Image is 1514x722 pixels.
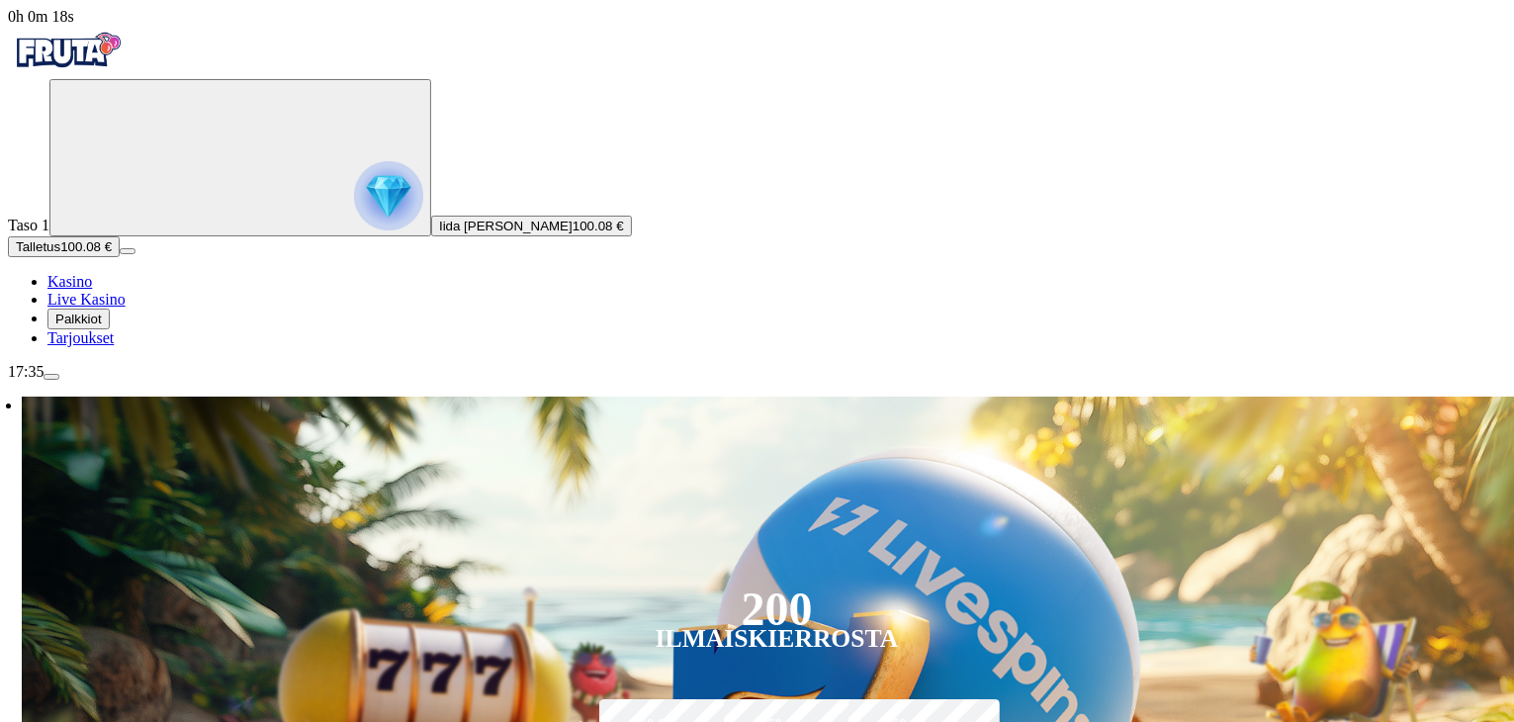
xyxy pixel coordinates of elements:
a: gift-inverted iconTarjoukset [47,329,114,346]
span: Tarjoukset [47,329,114,346]
button: reward progress [49,79,431,236]
span: Talletus [16,239,60,254]
img: Fruta [8,26,127,75]
span: Taso 1 [8,217,49,233]
button: menu [44,374,59,380]
span: 100.08 € [60,239,112,254]
button: menu [120,248,135,254]
nav: Primary [8,26,1506,347]
button: Talletusplus icon100.08 € [8,236,120,257]
div: Ilmaiskierrosta [656,627,899,651]
div: 200 [741,597,812,621]
a: Fruta [8,61,127,78]
button: reward iconPalkkiot [47,309,110,329]
span: 17:35 [8,363,44,380]
span: user session time [8,8,74,25]
span: Palkkiot [55,312,102,326]
span: Live Kasino [47,291,126,308]
a: poker-chip iconLive Kasino [47,291,126,308]
img: reward progress [354,161,423,230]
span: Kasino [47,273,92,290]
button: Iida [PERSON_NAME]100.08 € [431,216,632,236]
span: 100.08 € [573,219,624,233]
a: diamond iconKasino [47,273,92,290]
span: Iida [PERSON_NAME] [439,219,573,233]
